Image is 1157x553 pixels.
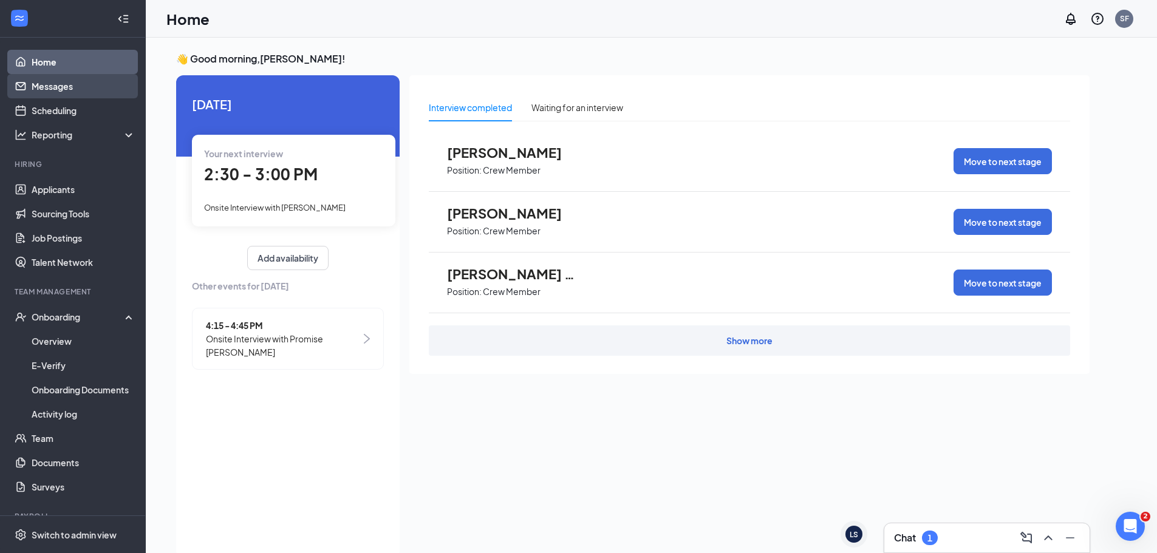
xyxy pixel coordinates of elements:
[1116,512,1145,541] iframe: Intercom live chat
[32,202,135,226] a: Sourcing Tools
[927,533,932,543] div: 1
[32,402,135,426] a: Activity log
[894,531,916,545] h3: Chat
[32,98,135,123] a: Scheduling
[447,225,482,237] p: Position:
[447,165,482,176] p: Position:
[32,129,136,141] div: Reporting
[15,287,133,297] div: Team Management
[954,270,1052,296] button: Move to next stage
[32,329,135,353] a: Overview
[447,144,581,160] span: [PERSON_NAME]
[726,334,773,347] div: Show more
[483,286,541,297] p: Crew Member
[15,129,27,141] svg: Analysis
[1120,13,1129,24] div: SF
[204,203,346,212] span: Onsite Interview with [PERSON_NAME]
[192,279,384,293] span: Other events for [DATE]
[32,226,135,250] a: Job Postings
[531,101,623,114] div: Waiting for an interview
[1041,531,1056,545] svg: ChevronUp
[483,225,541,237] p: Crew Member
[15,311,27,323] svg: UserCheck
[32,475,135,499] a: Surveys
[206,332,361,359] span: Onsite Interview with Promise [PERSON_NAME]
[429,101,512,114] div: Interview completed
[32,426,135,450] a: Team
[32,250,135,274] a: Talent Network
[176,52,1090,66] h3: 👋 Good morning, [PERSON_NAME] !
[204,164,318,184] span: 2:30 - 3:00 PM
[117,13,129,25] svg: Collapse
[32,177,135,202] a: Applicants
[1017,528,1036,548] button: ComposeMessage
[32,378,135,402] a: Onboarding Documents
[192,95,384,114] span: [DATE]
[954,209,1052,235] button: Move to next stage
[32,74,135,98] a: Messages
[204,148,283,159] span: Your next interview
[1019,531,1034,545] svg: ComposeMessage
[1060,528,1080,548] button: Minimize
[15,159,133,169] div: Hiring
[1090,12,1105,26] svg: QuestionInfo
[1063,12,1078,26] svg: Notifications
[1063,531,1077,545] svg: Minimize
[1039,528,1058,548] button: ChevronUp
[15,511,133,521] div: Payroll
[247,246,329,270] button: Add availability
[32,50,135,74] a: Home
[32,311,125,323] div: Onboarding
[483,165,541,176] p: Crew Member
[850,529,858,540] div: LS
[1141,512,1150,521] span: 2
[166,8,210,29] h1: Home
[447,286,482,297] p: Position:
[32,529,117,541] div: Switch to admin view
[206,319,361,332] span: 4:15 - 4:45 PM
[447,266,581,282] span: [PERSON_NAME] Person
[32,353,135,378] a: E-Verify
[13,12,26,24] svg: WorkstreamLogo
[954,148,1052,174] button: Move to next stage
[32,450,135,475] a: Documents
[15,529,27,541] svg: Settings
[447,205,581,221] span: [PERSON_NAME]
